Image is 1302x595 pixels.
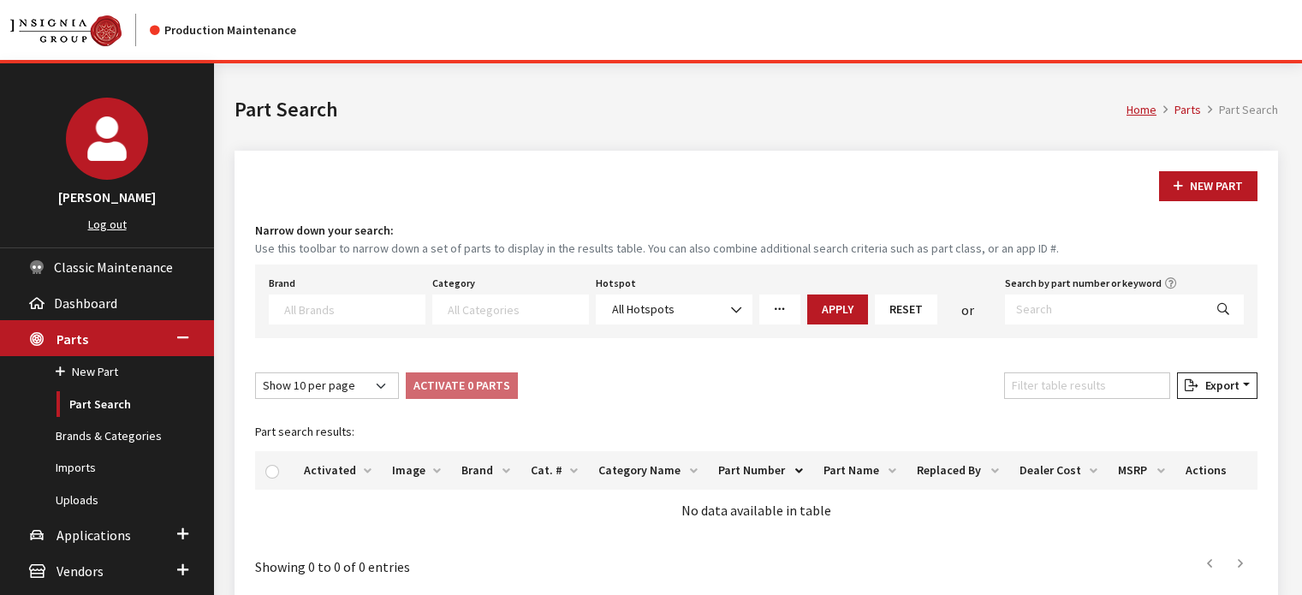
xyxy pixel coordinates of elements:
button: Export [1177,372,1257,399]
label: Category [432,276,475,291]
span: Dashboard [54,295,117,312]
button: New Part [1159,171,1257,201]
span: All Hotspots [612,301,675,317]
th: Image: activate to sort column ascending [382,451,451,490]
button: Reset [875,295,937,324]
label: Hotspot [596,276,636,291]
span: Select a Category [432,295,589,324]
li: Parts [1156,101,1201,119]
div: Production Maintenance [150,21,296,39]
th: Brand: activate to sort column ascending [451,451,520,490]
th: Activated: activate to sort column ascending [294,451,382,490]
a: More Filters [759,295,800,324]
span: Parts [56,330,88,348]
div: Showing 0 to 0 of 0 entries [255,544,661,577]
th: Part Number: activate to sort column descending [708,451,813,490]
td: No data available in table [255,490,1257,531]
th: Part Name: activate to sort column ascending [813,451,907,490]
th: Actions [1175,451,1237,490]
span: All Hotspots [596,295,752,324]
button: Apply [807,295,868,324]
input: Filter table results [1004,372,1170,399]
a: Home [1127,102,1156,117]
textarea: Search [448,301,588,317]
span: Classic Maintenance [54,259,173,276]
button: Search [1203,295,1244,324]
img: Kirsten Dart [66,98,148,180]
span: All Hotspots [607,300,741,318]
h4: Narrow down your search: [255,222,1257,240]
label: Search by part number or keyword [1005,276,1162,291]
li: Part Search [1201,101,1278,119]
span: Select a Brand [269,295,425,324]
span: Export [1198,378,1240,393]
th: Cat. #: activate to sort column ascending [520,451,589,490]
div: or [937,300,998,320]
small: Use this toolbar to narrow down a set of parts to display in the results table. You can also comb... [255,240,1257,258]
img: Catalog Maintenance [10,15,122,46]
input: Search [1005,295,1204,324]
h3: [PERSON_NAME] [17,187,197,207]
span: Vendors [56,562,104,580]
th: Replaced By: activate to sort column ascending [907,451,1008,490]
th: Category Name: activate to sort column ascending [588,451,708,490]
a: Insignia Group logo [10,14,150,46]
th: MSRP: activate to sort column ascending [1108,451,1175,490]
label: Brand [269,276,295,291]
textarea: Search [284,301,425,317]
th: Dealer Cost: activate to sort column ascending [1009,451,1108,490]
span: Applications [56,527,131,544]
caption: Part search results: [255,413,1257,451]
h1: Part Search [235,94,1127,125]
a: Log out [88,217,127,232]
